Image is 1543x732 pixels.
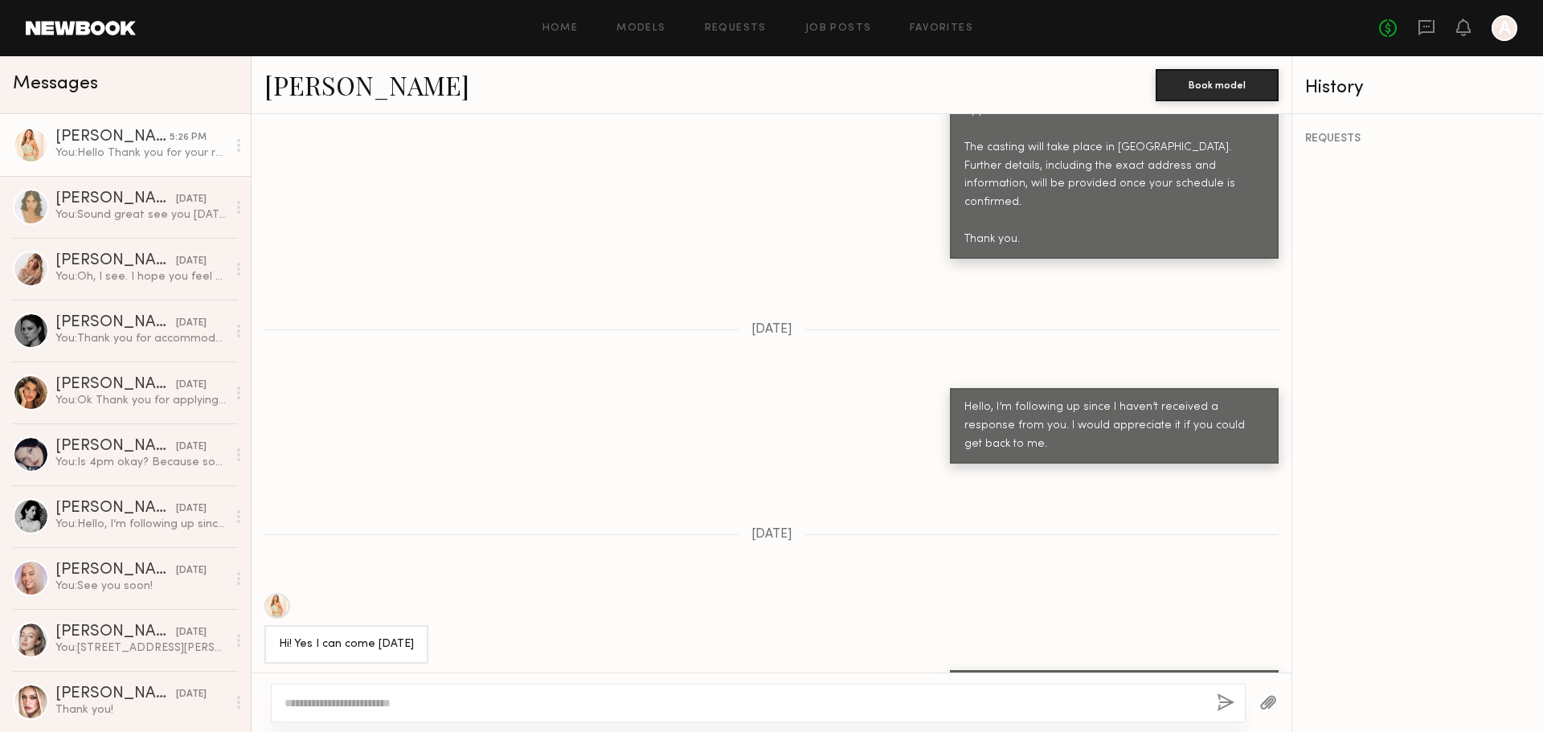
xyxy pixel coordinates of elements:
div: You: [STREET_ADDRESS][PERSON_NAME]. You are scheduled for casting [DATE] 3pm See you then. [55,640,227,656]
div: You: See you soon! [55,579,227,594]
div: REQUESTS [1305,133,1530,145]
div: [DATE] [176,501,207,517]
div: [PERSON_NAME] [55,562,176,579]
span: [DATE] [751,323,792,337]
a: Favorites [910,23,973,34]
div: [DATE] [176,625,207,640]
div: [PERSON_NAME] [55,377,176,393]
div: [DATE] [176,440,207,455]
a: Home [542,23,579,34]
a: Requests [705,23,767,34]
div: [PERSON_NAME] [55,501,176,517]
div: [DATE] [176,378,207,393]
a: A [1492,15,1517,41]
div: 5:26 PM [170,130,207,145]
div: You: Thank you for accommodating the sudden change. Then I will schedule you for [DATE] 3pm. Than... [55,331,227,346]
a: [PERSON_NAME] [264,67,469,102]
div: [DATE] [176,687,207,702]
div: Hello, I’m following up since I haven’t received a response from you. I would appreciate it if yo... [964,399,1264,454]
div: [DATE] [176,563,207,579]
button: Book model [1156,69,1279,101]
div: [PERSON_NAME] [55,253,176,269]
div: History [1305,79,1530,97]
div: [DATE] [176,192,207,207]
div: [PERSON_NAME] [55,624,176,640]
span: [DATE] [751,528,792,542]
a: Job Posts [805,23,872,34]
div: You: Sound great see you [DATE] 2pm. [55,207,227,223]
div: [PERSON_NAME] [55,191,176,207]
a: Models [616,23,665,34]
div: [PERSON_NAME] [55,315,176,331]
div: You: Oh, I see. I hope you feel better. I can schedule you for [DATE] 4pm. Does that work for you? [55,269,227,284]
div: [DATE] [176,254,207,269]
div: [DATE] [176,316,207,331]
div: You: Hello, I’m following up since I haven’t received a response from you. I would appreciate it ... [55,517,227,532]
div: You: Hello Thank you for your reply. About [DATE] I can put you at 4pm. Is it work for you? [55,145,227,161]
a: Book model [1156,77,1279,91]
div: You: Is 4pm okay? Because someone has already taken the 3pm slot on the 7th. [55,455,227,470]
div: [PERSON_NAME] [55,129,170,145]
div: Hi! Yes I can come [DATE] [279,636,414,654]
div: You: Ok Thank you for applying, have a great day. [55,393,227,408]
div: Thank you! [55,702,227,718]
div: [PERSON_NAME] [55,686,176,702]
span: Messages [13,75,98,93]
div: [PERSON_NAME] [55,439,176,455]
